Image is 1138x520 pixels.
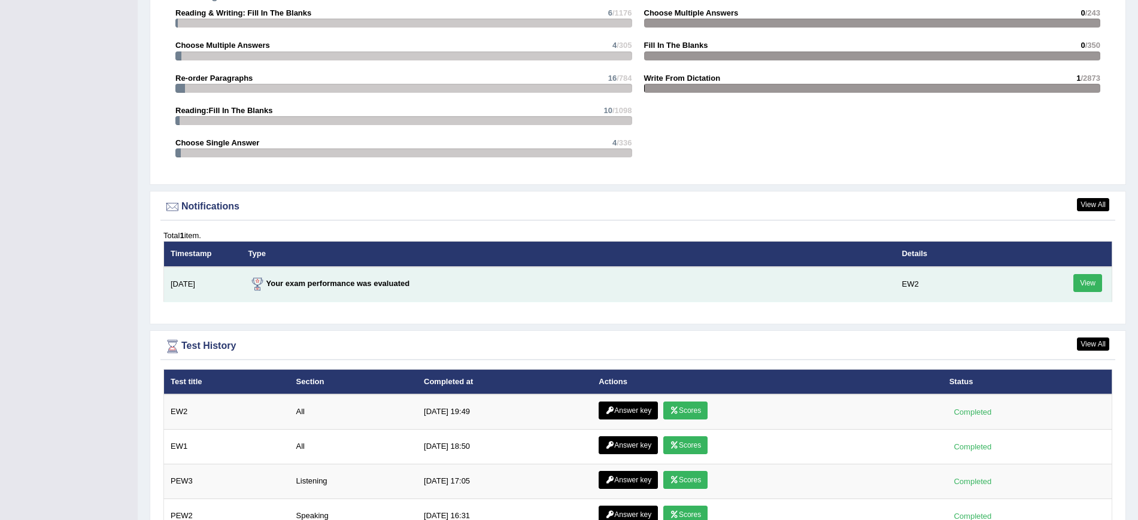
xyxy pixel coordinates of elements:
[644,8,739,17] strong: Choose Multiple Answers
[663,436,708,454] a: Scores
[1081,74,1100,83] span: /2873
[603,106,612,115] span: 10
[592,369,942,394] th: Actions
[1085,41,1100,50] span: /350
[290,430,417,464] td: All
[949,406,996,418] div: Completed
[612,41,617,50] span: 4
[949,440,996,453] div: Completed
[1081,8,1085,17] span: 0
[417,369,592,394] th: Completed at
[644,41,708,50] strong: Fill In The Blanks
[175,138,259,147] strong: Choose Single Answer
[164,394,290,430] td: EW2
[617,138,632,147] span: /336
[949,475,996,488] div: Completed
[608,8,612,17] span: 6
[1077,198,1109,211] a: View All
[617,74,632,83] span: /784
[612,8,632,17] span: /1176
[644,74,721,83] strong: Write From Dictation
[248,279,410,288] strong: Your exam performance was evaluated
[663,471,708,489] a: Scores
[164,369,290,394] th: Test title
[1085,8,1100,17] span: /243
[895,267,1040,302] td: EW2
[1081,41,1085,50] span: 0
[599,436,658,454] a: Answer key
[1073,274,1102,292] a: View
[417,464,592,499] td: [DATE] 17:05
[163,198,1112,216] div: Notifications
[663,402,708,419] a: Scores
[612,106,632,115] span: /1098
[612,138,617,147] span: 4
[290,369,417,394] th: Section
[163,230,1112,241] div: Total item.
[164,430,290,464] td: EW1
[599,402,658,419] a: Answer key
[617,41,632,50] span: /305
[163,337,1112,355] div: Test History
[895,241,1040,266] th: Details
[417,394,592,430] td: [DATE] 19:49
[608,74,617,83] span: 16
[175,74,253,83] strong: Re-order Paragraphs
[943,369,1112,394] th: Status
[599,471,658,489] a: Answer key
[242,241,896,266] th: Type
[290,464,417,499] td: Listening
[417,430,592,464] td: [DATE] 18:50
[175,106,273,115] strong: Reading:Fill In The Blanks
[1076,74,1081,83] span: 1
[164,464,290,499] td: PEW3
[175,8,311,17] strong: Reading & Writing: Fill In The Blanks
[175,41,270,50] strong: Choose Multiple Answers
[1077,337,1109,351] a: View All
[164,241,242,266] th: Timestamp
[290,394,417,430] td: All
[164,267,242,302] td: [DATE]
[180,231,184,240] b: 1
